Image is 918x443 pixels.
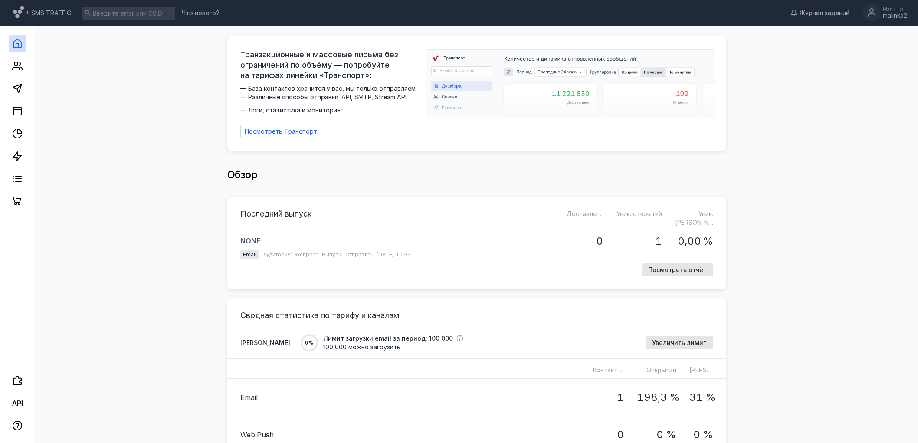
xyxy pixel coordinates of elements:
h3: Сводная статистика по тарифу и каналам [240,311,713,320]
a: NONE [240,237,260,245]
h1: 198,3 % [637,392,680,403]
span: NONE [240,236,260,245]
div: malinka2 [883,12,907,20]
span: [PERSON_NAME] [689,366,738,374]
span: 1 [655,235,662,247]
span: Открытий [646,366,676,374]
a: Посмотреть отчёт [642,266,713,273]
h1: 0 % [656,429,676,440]
h1: 0 % [693,429,713,440]
span: Email [240,392,258,403]
span: Доставлено [567,210,604,217]
span: Обзор [227,168,258,181]
span: Что нового? [182,10,220,16]
span: [PERSON_NAME] [240,338,290,347]
span: Уник. открытий [616,210,662,217]
span: Посмотреть отчёт [648,266,707,274]
span: Web Push [240,430,274,440]
input: Введите email или CSID [82,7,175,20]
span: Отправлен: [DATE] 10:33 [345,250,411,259]
span: + SMS TRAFFIC [26,9,71,17]
span: 0,00 % [678,236,713,259]
span: Уник. [PERSON_NAME] [675,210,724,226]
h1: 31 % [689,392,716,403]
button: Посмотреть отчёт [642,263,713,276]
span: Посмотреть Транспорт [245,128,317,135]
span: Аудитория: Экспресс-Выпуск [263,250,341,259]
span: Увеличить лимит [652,339,707,347]
span: 0 [596,235,603,247]
span: Журнал заданий [800,9,849,17]
span: — База контактов хранится у вас, мы только отправляем — Различные способы отправки: API, SMTP, St... [240,84,421,115]
img: dashboard-transport-banner [426,50,715,117]
div: Малинка [883,7,907,12]
h1: 0 [617,429,624,440]
span: 100 000 можно загрузить [323,343,463,351]
span: Email [243,251,256,258]
span: Транзакционные и массовые письма без ограничений по объёму — попробуйте на тарифах линейки «Транс... [240,49,421,81]
a: Посмотреть Транспорт [240,125,321,138]
a: + SMS TRAFFIC [13,4,71,22]
a: Журнал заданий [786,9,854,17]
span: Лимит загрузки email за период: 100 000 [323,334,453,343]
h1: 1 [617,392,624,403]
h3: Последний выпуск [240,209,311,218]
button: Увеличить лимит [646,336,713,349]
span: Контактов [593,366,625,374]
a: Что нового? [177,10,224,16]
